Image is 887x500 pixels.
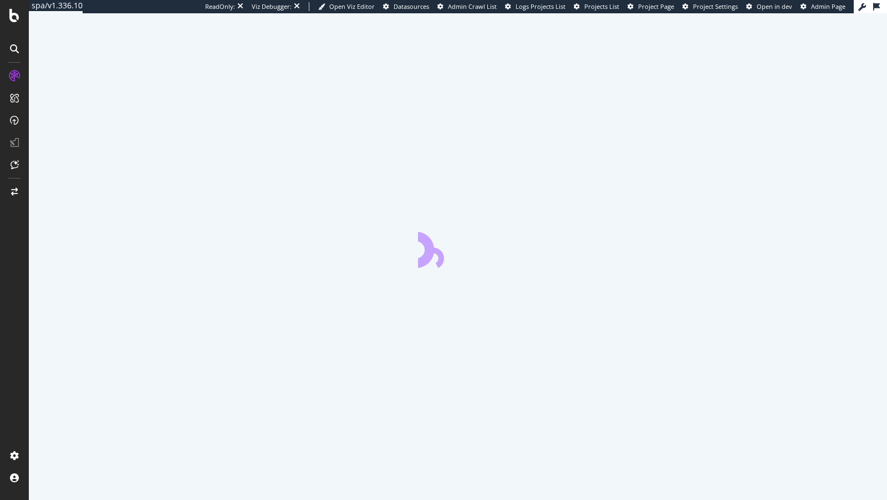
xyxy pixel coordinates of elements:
[205,2,235,11] div: ReadOnly:
[505,2,565,11] a: Logs Projects List
[448,2,497,11] span: Admin Crawl List
[757,2,792,11] span: Open in dev
[638,2,674,11] span: Project Page
[437,2,497,11] a: Admin Crawl List
[682,2,738,11] a: Project Settings
[801,2,845,11] a: Admin Page
[693,2,738,11] span: Project Settings
[584,2,619,11] span: Projects List
[252,2,292,11] div: Viz Debugger:
[329,2,375,11] span: Open Viz Editor
[516,2,565,11] span: Logs Projects List
[746,2,792,11] a: Open in dev
[383,2,429,11] a: Datasources
[628,2,674,11] a: Project Page
[418,228,498,268] div: animation
[811,2,845,11] span: Admin Page
[394,2,429,11] span: Datasources
[574,2,619,11] a: Projects List
[318,2,375,11] a: Open Viz Editor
